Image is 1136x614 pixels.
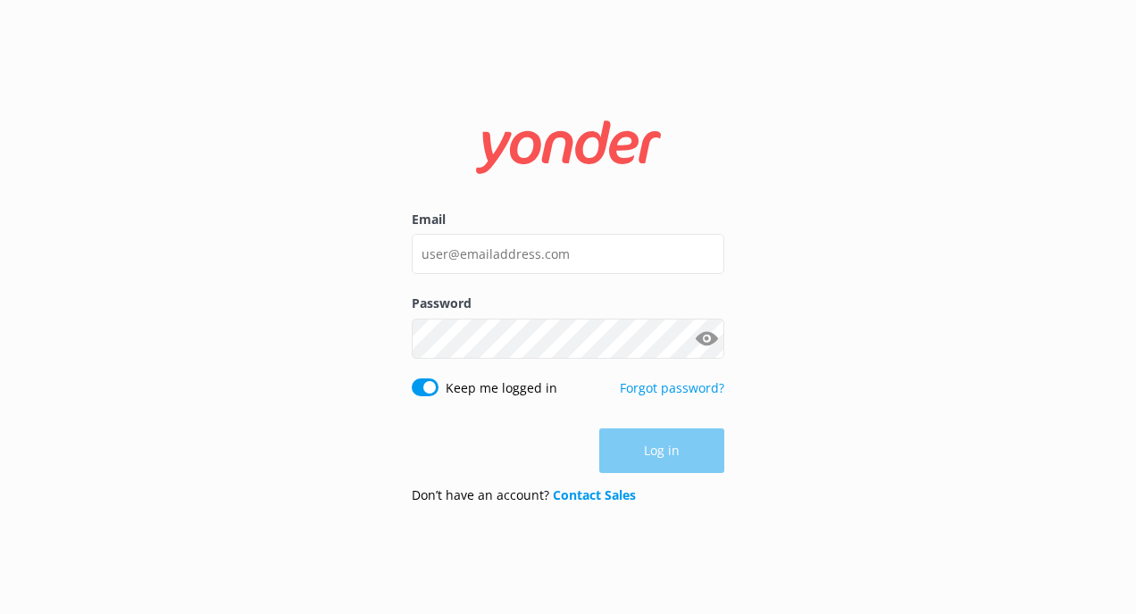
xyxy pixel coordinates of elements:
label: Password [412,294,724,313]
label: Keep me logged in [446,378,557,398]
p: Don’t have an account? [412,485,636,505]
a: Contact Sales [553,486,636,503]
a: Forgot password? [620,379,724,396]
input: user@emailaddress.com [412,234,724,274]
label: Email [412,210,724,229]
button: Show password [689,320,724,356]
